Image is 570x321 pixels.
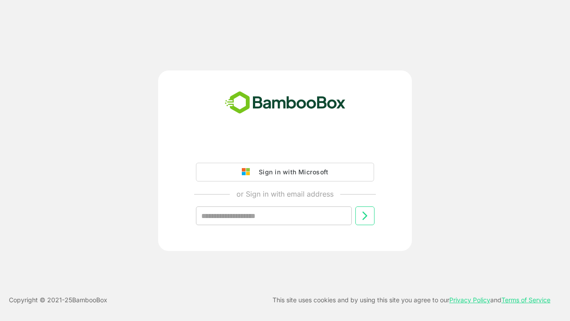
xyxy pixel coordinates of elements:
img: google [242,168,254,176]
iframe: Sign in with Google Button [191,138,379,157]
p: This site uses cookies and by using this site you agree to our and [273,295,550,305]
div: Sign in with Microsoft [254,166,328,178]
p: Copyright © 2021- 25 BambooBox [9,295,107,305]
a: Privacy Policy [449,296,490,304]
button: Sign in with Microsoft [196,163,374,181]
p: or Sign in with email address [236,189,334,199]
a: Terms of Service [501,296,550,304]
img: bamboobox [220,88,350,118]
